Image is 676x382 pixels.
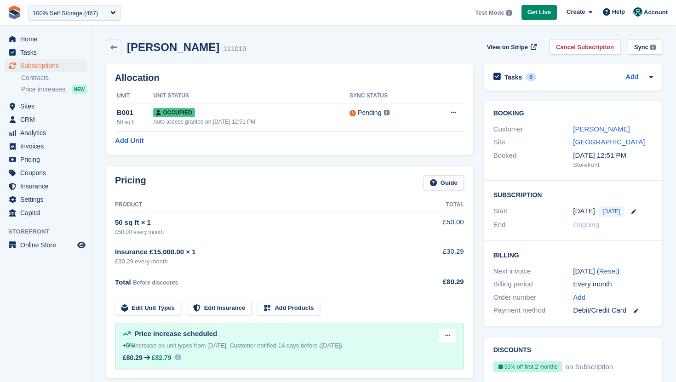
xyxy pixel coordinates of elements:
div: £80.29 [431,277,464,287]
div: Booked [493,150,573,170]
div: Customer [493,124,573,135]
a: menu [5,46,87,59]
a: [PERSON_NAME] [573,125,630,133]
img: Jennifer Ofodile [633,7,642,17]
th: Unit Status [153,89,349,103]
div: £50.00 every month [115,228,431,236]
span: Capital [20,206,75,219]
h2: Pricing [115,175,146,190]
span: on Subscription [564,363,613,371]
div: Sync [634,43,648,52]
time: 2025-09-29 00:00:00 UTC [573,206,595,217]
div: Storefront [573,160,653,170]
span: Before discounts [133,279,178,286]
a: menu [5,206,87,219]
span: Price increases [21,85,65,94]
div: 0 [526,73,536,81]
a: menu [5,113,87,126]
span: [DATE] [599,206,624,217]
a: Preview store [76,239,87,251]
div: Billing period [493,279,573,290]
span: Insurance [20,180,75,193]
th: Sync Status [349,89,427,103]
span: Online Store [20,239,75,251]
th: Unit [115,89,153,103]
h2: [PERSON_NAME] [127,41,219,53]
div: End [493,220,573,230]
span: Account [644,8,668,17]
span: £82.79 [152,354,172,361]
a: Add [573,292,585,303]
a: Guide [424,175,464,190]
div: £80.29 [123,354,143,361]
a: menu [5,59,87,72]
span: Pricing [20,153,75,166]
img: icon-info-grey-7440780725fd019a000dd9b08b2336e03edf1995a4989e88bcd33f0948082b44.svg [384,110,390,115]
button: Sync [628,40,662,55]
a: menu [5,239,87,251]
a: Price increases NEW [21,84,87,94]
div: Insurance £15,000.00 × 1 [115,247,431,257]
a: Add [626,72,638,83]
th: Product [115,198,431,212]
span: Invoices [20,140,75,153]
span: Test Mode [475,8,504,17]
img: stora-icon-8386f47178a22dfd0bd8f6a31ec36ba5ce8667c1dd55bd0f319d3a0aa187defe.svg [7,6,21,19]
a: Edit Insurance [187,301,252,316]
h2: Subscription [493,190,653,199]
h2: Discounts [493,347,653,354]
span: Subscriptions [20,59,75,72]
a: menu [5,193,87,206]
a: Add Unit [115,136,143,146]
div: Payment method [493,305,573,316]
span: Create [567,7,585,17]
a: Edit Unit Types [115,301,181,316]
a: Cancel Subscription [550,40,620,55]
h2: Booking [493,110,653,117]
a: menu [5,33,87,46]
span: increase on unit types from [DATE]. [123,342,228,349]
div: Start [493,206,573,217]
div: 50% off first 2 months [493,361,562,372]
div: 111019 [223,44,246,54]
div: [DATE] 12:51 PM [573,150,653,161]
div: +5% [123,341,134,350]
div: Auto access granted on [DATE] 12:51 PM [153,118,349,126]
span: Help [612,7,625,17]
span: Occupied [153,108,195,117]
h2: Tasks [504,73,522,81]
img: icon-info-grey-7440780725fd019a000dd9b08b2336e03edf1995a4989e88bcd33f0948082b44.svg [506,10,512,16]
div: Site [493,137,573,148]
div: 50 sq ft × 1 [115,217,431,228]
span: Home [20,33,75,46]
a: menu [5,166,87,179]
span: Settings [20,193,75,206]
a: menu [5,126,87,139]
div: B001 [117,108,153,118]
h2: Billing [493,250,653,259]
div: 50 sq ft [117,118,153,126]
div: Next invoice [493,266,573,277]
a: Contracts [21,74,87,82]
div: Order number [493,292,573,303]
a: Add Products [257,301,320,316]
a: menu [5,140,87,153]
a: Reset [599,267,617,275]
td: £50.00 [431,212,464,241]
span: Ongoing [573,221,599,228]
span: Tasks [20,46,75,59]
div: [DATE] ( ) [573,266,653,277]
div: Pending [358,108,381,118]
span: CRM [20,113,75,126]
h2: Allocation [115,73,464,83]
a: menu [5,180,87,193]
div: 100% Self Storage (467) [33,9,98,18]
span: View on Stripe [487,43,528,52]
div: £30.29 every month [115,257,431,266]
span: Get Live [527,8,551,17]
span: Customer notified 14 days before ([DATE]). [229,342,344,349]
span: Total [115,278,131,286]
div: Every month [573,279,653,290]
img: icon-info-931a05b42745ab749e9cb3f8fd5492de83d1ef71f8849c2817883450ef4d471b.svg [175,354,181,360]
td: £30.29 [431,241,464,271]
